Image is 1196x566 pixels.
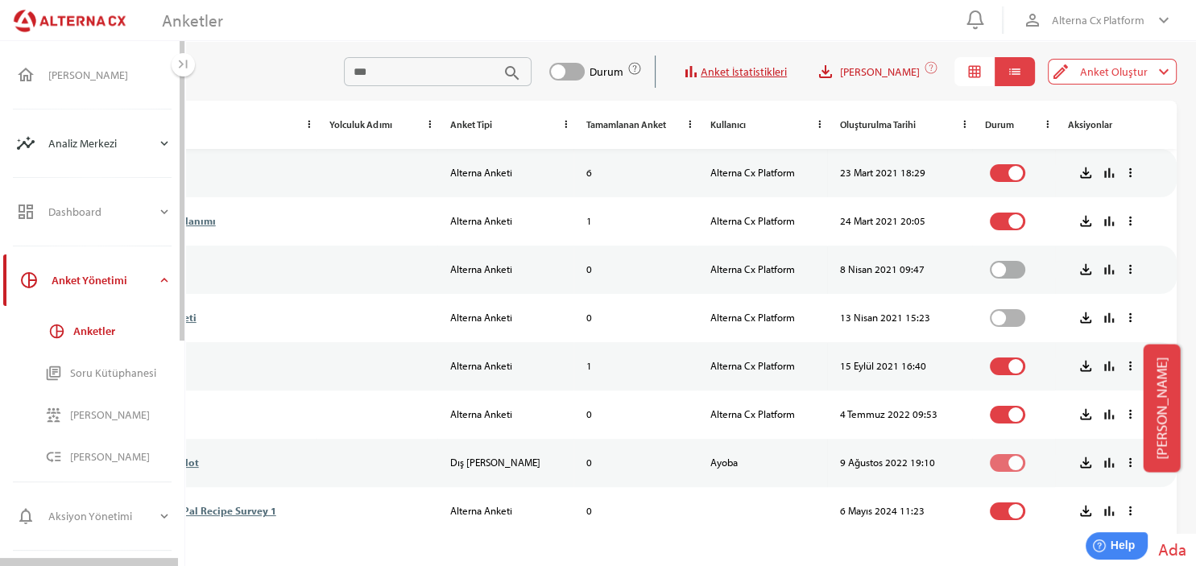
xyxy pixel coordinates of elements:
[437,294,573,342] td: Alterna Anketi
[48,323,65,340] i: pie_chart_outlined
[573,390,697,439] td: 0
[437,246,573,294] td: Alterna Anketi
[1101,165,1118,182] i: bar_chart
[162,10,223,31] div: Anketler
[1078,407,1095,423] i: file_download
[437,487,573,535] td: Alterna Anketi
[157,273,172,287] i: expand_more
[827,246,972,294] td: 8 Nisan 2021 09:47
[710,262,795,275] span: Alterna Cx Platform
[710,214,795,227] span: Alterna Cx Platform
[175,56,192,73] i: last_page
[1055,101,1177,149] th: Aksiyonlar
[586,118,666,130] span: Tamamlanan Anket
[573,294,697,342] td: 0
[1124,311,1137,324] i: more_vert
[48,192,157,231] div: Dashboard
[19,271,39,290] i: pie_chart_outlined
[437,390,573,439] td: Alterna Anketi
[157,509,172,523] i: expand_more
[710,456,738,469] span: Ayoba
[1144,344,1181,472] button: [PERSON_NAME]
[1101,262,1118,279] i: bar_chart
[827,197,972,246] td: 24 Mart 2021 20:05
[710,359,795,372] span: Alterna Cx Platform
[1101,358,1118,375] i: bar_chart
[1101,213,1118,230] i: bar_chart
[48,124,157,163] div: Analiz Merkezi
[157,136,172,151] i: expand_more
[172,53,195,76] button: Menu
[1051,62,1070,81] i: edit
[1124,456,1137,469] i: more_vert
[1101,503,1118,520] i: bar_chart
[1157,539,1186,560] span: Ada
[590,64,642,81] div: Durum
[450,118,492,130] span: Anket Tipi
[813,59,941,85] button: [PERSON_NAME]
[424,119,436,130] i: more_vert
[1124,166,1137,180] i: more_vert
[685,119,696,130] i: more_vert
[710,166,795,179] span: Alterna Cx Platform
[840,62,920,81] span: [PERSON_NAME]
[701,62,787,81] span: Anket İstatistikleri
[959,119,970,130] i: more_vert
[329,118,391,130] span: Yolculuk Adımı
[573,197,697,246] td: 1
[827,439,972,487] td: 9 Ağustos 2022 19:10
[1078,455,1095,472] i: file_download
[70,408,172,422] div: [PERSON_NAME]
[304,119,315,130] i: more_vert
[827,149,972,197] td: 23 Mart 2021 18:29
[6,314,184,348] a: Anketler
[3,356,184,390] a: Soru Kütüphanesi
[16,506,35,526] i: notifications
[157,205,172,219] i: expand_more
[827,487,972,535] td: 6 Mayıs 2024 11:23
[985,118,1014,130] span: Durum
[3,440,184,473] a: [PERSON_NAME]
[573,149,697,197] td: 6
[45,407,62,423] i: reduce_capacity
[710,407,795,420] span: Alterna Cx Platform
[573,487,697,535] td: 0
[437,342,573,390] td: Alterna Anketi
[48,68,172,82] div: [PERSON_NAME]
[1042,119,1053,130] i: more_vert
[561,119,572,130] i: more_vert
[1048,59,1177,85] button: Anket Oluştur
[45,448,62,465] i: low_priority
[1078,165,1095,182] i: file_download
[52,261,157,300] div: Anket Yönetimi
[1124,214,1137,228] i: more_vert
[544,56,642,88] div: Durum
[16,202,35,221] i: dashboard
[827,294,972,342] td: 13 Nisan 2021 15:23
[16,65,35,85] i: home
[437,149,573,197] td: Alterna Anketi
[814,119,826,130] i: more_vert
[1078,503,1095,520] i: file_download
[573,246,697,294] td: 0
[710,311,795,324] span: Alterna Cx Platform
[816,62,835,81] i: file_download
[827,390,972,439] td: 4 Temmuz 2022 09:53
[668,57,800,86] button: Anket İstatistikleri
[70,450,172,464] div: [PERSON_NAME]
[142,504,276,517] a: CookingPal Recipe Survey 1
[1124,504,1137,518] i: more_vert
[967,64,982,79] i: grid_on
[1078,310,1095,327] i: file_download
[1078,262,1095,279] i: file_download
[840,118,916,130] span: Oluşturulma Tarihi
[1124,359,1137,373] i: more_vert
[3,398,184,432] a: [PERSON_NAME]
[1008,64,1022,79] i: list
[503,64,522,83] i: search
[710,118,746,130] span: Kullanıcı
[1154,10,1173,30] i: keyboard_arrow_down
[437,439,573,487] td: Dış [PERSON_NAME]
[73,324,172,338] div: Anketler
